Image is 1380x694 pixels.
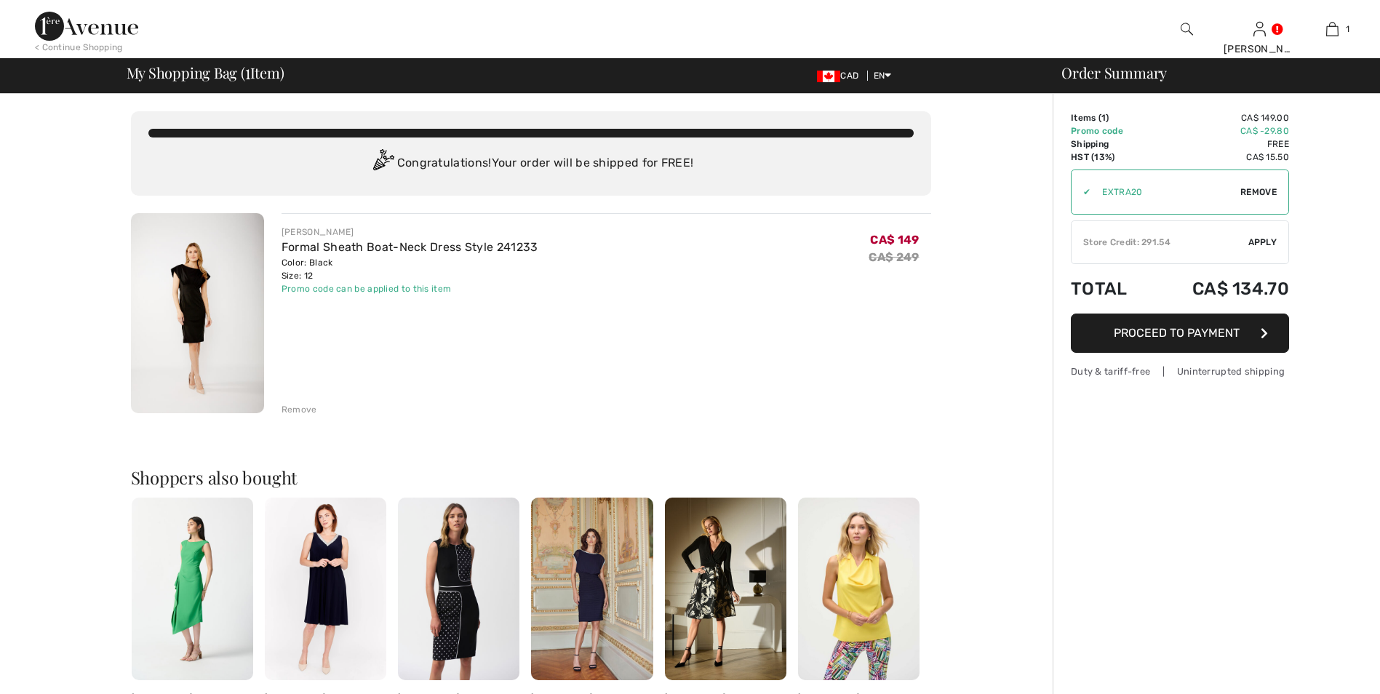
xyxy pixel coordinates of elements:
td: Total [1071,264,1151,314]
span: 1 [1101,113,1106,123]
td: CA$ 149.00 [1151,111,1289,124]
div: Duty & tariff-free | Uninterrupted shipping [1071,364,1289,378]
div: ✔ [1072,186,1090,199]
img: Canadian Dollar [817,71,840,82]
span: EN [874,71,892,81]
div: Congratulations! Your order will be shipped for FREE! [148,149,914,178]
s: CA$ 249 [869,250,919,264]
h2: Shoppers also bought [131,468,931,486]
input: Promo code [1090,170,1240,214]
div: Remove [282,403,317,416]
td: Items ( ) [1071,111,1151,124]
span: Apply [1248,236,1277,249]
td: CA$ -29.80 [1151,124,1289,137]
div: Promo code can be applied to this item [282,282,538,295]
div: < Continue Shopping [35,41,123,54]
td: Free [1151,137,1289,151]
img: Knee-Length Sheath Dress Style 228158 [531,498,653,680]
img: Congratulation2.svg [368,149,397,178]
td: Shipping [1071,137,1151,151]
a: Formal Sheath Boat-Neck Dress Style 241233 [282,240,538,254]
span: 1 [1346,23,1349,36]
div: Color: Black Size: 12 [282,256,538,282]
div: Order Summary [1044,65,1371,80]
td: HST (13%) [1071,151,1151,164]
span: Remove [1240,186,1277,199]
img: Dot Print Sleeveless Sheath Dress Style 251094 [398,498,519,680]
button: Proceed to Payment [1071,314,1289,353]
span: Proceed to Payment [1114,326,1240,340]
img: Sleeveless Draped Sheath Dress Style 242238 [132,498,253,680]
td: Promo code [1071,124,1151,137]
a: 1 [1296,20,1368,38]
td: CA$ 134.70 [1151,264,1289,314]
div: [PERSON_NAME] [1224,41,1295,57]
div: Store Credit: 291.54 [1072,236,1248,249]
a: Sign In [1253,22,1266,36]
img: Sleeveless Cowl Neck Pullover Style 252061 [798,498,920,680]
span: 1 [245,62,250,81]
span: My Shopping Bag ( Item) [127,65,284,80]
img: My Bag [1326,20,1339,38]
div: [PERSON_NAME] [282,226,538,239]
img: My Info [1253,20,1266,38]
img: Floral V-Neck Wrap Dress Style 253720 [665,498,786,680]
span: CA$ 149 [870,233,919,247]
img: Knee-Length A-Line Dress Style 189224 [265,498,386,680]
img: search the website [1181,20,1193,38]
img: 1ère Avenue [35,12,138,41]
span: CAD [817,71,864,81]
td: CA$ 15.50 [1151,151,1289,164]
img: Formal Sheath Boat-Neck Dress Style 241233 [131,213,264,413]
